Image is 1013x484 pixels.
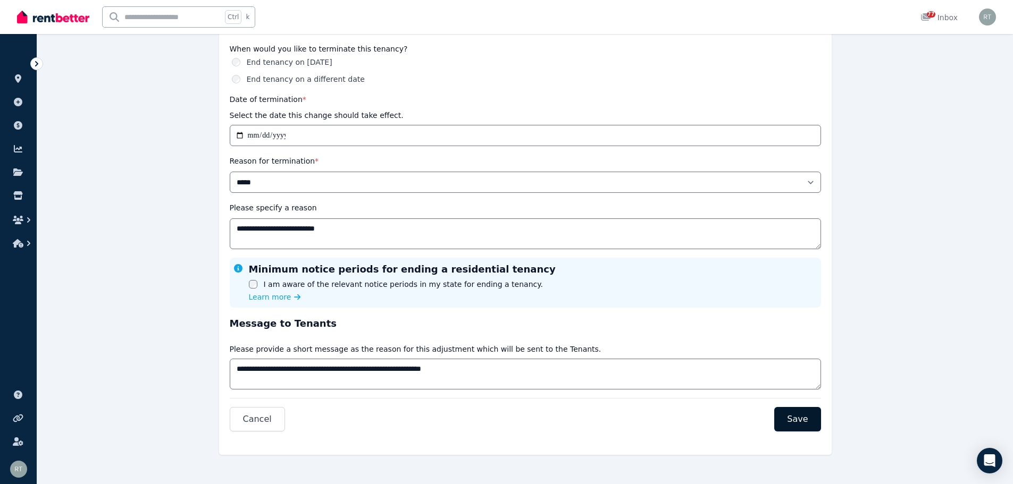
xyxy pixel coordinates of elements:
[230,407,285,431] button: Cancel
[10,461,27,478] img: Rodney Tabone
[774,407,821,431] button: Save
[927,11,935,18] span: 77
[230,316,821,331] h3: Message to Tenants
[230,203,317,212] label: Please specify a reason
[977,448,1002,473] div: Open Intercom Messenger
[787,413,808,426] span: Save
[230,157,319,165] label: Reason for termination
[920,12,958,23] div: Inbox
[264,279,543,290] label: I am aware of the relevant notice periods in my state for ending a tenancy.
[246,13,249,21] span: k
[17,9,89,25] img: RentBetter
[225,10,241,24] span: Ctrl
[243,413,272,426] span: Cancel
[230,95,306,104] label: Date of termination
[979,9,996,26] img: Rodney Tabone
[249,292,291,302] span: Learn more
[247,74,365,84] label: End tenancy on a different date
[230,110,404,121] p: Select the date this change should take effect.
[249,292,301,302] a: Learn more
[249,262,556,277] h3: Minimum notice periods for ending a residential tenancy
[230,344,601,354] p: Please provide a short message as the reason for this adjustment which will be sent to the Tenants.
[247,57,332,67] label: End tenancy on [DATE]
[230,45,821,53] label: When would you like to terminate this tenancy?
